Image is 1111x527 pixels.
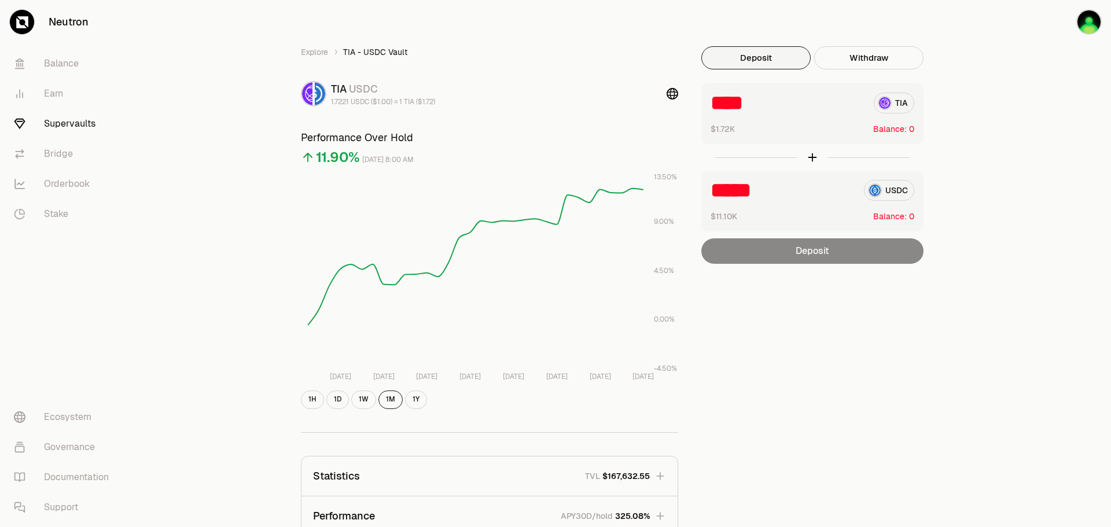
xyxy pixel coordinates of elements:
[5,109,125,139] a: Supervaults
[654,172,677,182] tspan: 13.50%
[416,372,437,381] tspan: [DATE]
[873,211,907,222] span: Balance:
[302,82,312,105] img: TIA Logo
[654,315,675,324] tspan: 0.00%
[654,364,677,373] tspan: -4.50%
[5,49,125,79] a: Balance
[362,153,414,167] div: [DATE] 8:00 AM
[5,402,125,432] a: Ecosystem
[5,169,125,199] a: Orderbook
[654,266,674,275] tspan: 4.50%
[313,468,360,484] p: Statistics
[5,79,125,109] a: Earn
[5,462,125,492] a: Documentation
[561,510,613,522] p: APY30D/hold
[873,123,907,135] span: Balance:
[615,510,650,522] span: 325.08%
[330,372,351,381] tspan: [DATE]
[701,46,811,69] button: Deposit
[301,390,324,409] button: 1H
[313,508,375,524] p: Performance
[301,456,678,496] button: StatisticsTVL$167,632.55
[1077,10,1101,34] img: Mark_XZZ
[343,46,407,58] span: TIA - USDC Vault
[503,372,524,381] tspan: [DATE]
[632,372,654,381] tspan: [DATE]
[316,148,360,167] div: 11.90%
[331,81,435,97] div: TIA
[326,390,349,409] button: 1D
[373,372,395,381] tspan: [DATE]
[5,492,125,522] a: Support
[654,217,674,226] tspan: 9.00%
[331,97,435,106] div: 1.7221 USDC ($1.00) = 1 TIA ($1.72)
[349,82,378,95] span: USDC
[5,139,125,169] a: Bridge
[711,210,737,222] button: $11.10K
[546,372,568,381] tspan: [DATE]
[405,390,427,409] button: 1Y
[378,390,403,409] button: 1M
[5,199,125,229] a: Stake
[351,390,376,409] button: 1W
[711,123,735,135] button: $1.72K
[301,130,678,146] h3: Performance Over Hold
[5,432,125,462] a: Governance
[301,46,678,58] nav: breadcrumb
[590,372,611,381] tspan: [DATE]
[301,46,328,58] a: Explore
[585,470,600,482] p: TVL
[315,82,325,105] img: USDC Logo
[602,470,650,482] span: $167,632.55
[814,46,924,69] button: Withdraw
[459,372,481,381] tspan: [DATE]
